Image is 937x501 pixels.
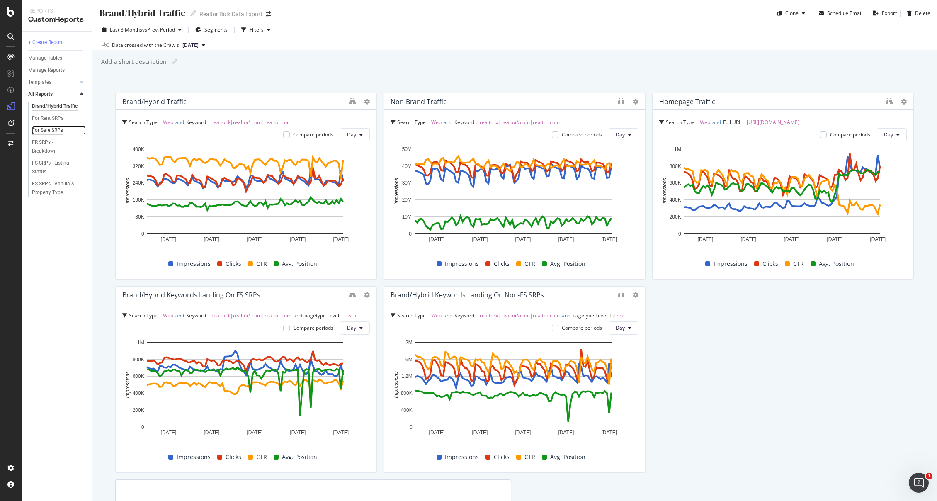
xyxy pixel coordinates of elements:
[784,236,799,242] text: [DATE]
[669,214,681,220] text: 200K
[494,259,510,269] span: Clicks
[602,236,617,242] text: [DATE]
[256,452,267,462] span: CTR
[816,7,862,20] button: Schedule Email
[282,259,317,269] span: Avg. Position
[723,119,741,126] span: Full URL
[558,236,574,242] text: [DATE]
[869,7,897,20] button: Export
[141,424,144,430] text: 0
[186,312,206,319] span: Keyword
[247,236,262,242] text: [DATE]
[472,430,488,435] text: [DATE]
[32,114,86,123] a: For Rent SRPs
[135,214,144,220] text: 80K
[616,324,625,331] span: Day
[32,138,78,156] div: FR SRPs - Breakdown
[32,180,80,197] div: FS SRPs - Vanilla & Property Type
[141,231,144,237] text: 0
[347,131,356,138] span: Day
[827,236,842,242] text: [DATE]
[431,312,442,319] span: Web
[294,312,302,319] span: and
[161,430,177,435] text: [DATE]
[402,214,412,220] text: 10M
[886,98,893,105] div: binoculars
[133,390,144,396] text: 400K
[204,26,228,33] span: Segments
[226,452,241,462] span: Clicks
[186,119,206,126] span: Keyword
[427,312,430,319] span: =
[909,473,929,493] iframe: Intercom live chat
[293,324,333,331] div: Compare periods
[444,119,452,126] span: and
[256,259,267,269] span: CTR
[915,10,930,17] div: Delete
[290,430,306,435] text: [DATE]
[384,93,645,280] div: Non-Brand TrafficSearch Type = WebandKeyword ≠ realtor$|realtor\.com|realtor comCompare periodsDa...
[137,340,144,345] text: 1M
[480,312,560,319] span: realtor$|realtor\.com|realtor com
[618,291,624,298] div: binoculars
[32,126,86,135] a: For Sale SRPs
[609,321,638,335] button: Day
[115,286,377,473] div: Brand/Hybrid keywords landing on FS SRPsSearch Type = WebandKeyword = realtor$|realtor\.com|realt...
[562,131,602,138] div: Compare periods
[32,159,86,176] a: FS SRPs - Listing Status
[652,93,914,280] div: Homepage TrafficSearch Type = WebandFull URL = [URL][DOMAIN_NAME]Compare periodsDayA chart.Impres...
[28,54,86,63] a: Manage Tables
[32,102,78,111] div: Brand/Hybrid Traffic
[349,98,356,105] div: binoculars
[617,312,624,319] span: srp
[340,321,370,335] button: Day
[669,197,681,203] text: 400K
[100,58,167,66] div: Add a short description
[472,236,488,242] text: [DATE]
[618,98,624,105] div: binoculars
[122,291,260,299] div: Brand/Hybrid keywords landing on FS SRPs
[445,452,479,462] span: Impressions
[524,259,535,269] span: CTR
[402,197,412,203] text: 20M
[129,119,158,126] span: Search Type
[192,23,231,36] button: Segments
[28,38,86,47] a: + Create Report
[340,128,370,141] button: Day
[480,119,560,126] span: realtor$|realtor\.com|realtor com
[613,312,616,319] span: ≠
[133,373,144,379] text: 600K
[226,259,241,269] span: Clicks
[32,126,63,135] div: For Sale SRPs
[28,66,65,75] div: Manage Reports
[743,119,745,126] span: =
[199,10,262,18] div: Realtor Bulk Data Export
[602,430,617,435] text: [DATE]
[28,66,86,75] a: Manage Reports
[401,357,413,362] text: 1.6M
[515,236,531,242] text: [DATE]
[293,131,333,138] div: Compare periods
[697,236,713,242] text: [DATE]
[190,10,196,16] i: Edit report name
[827,10,862,17] div: Schedule Email
[122,145,368,251] svg: A chart.
[785,10,799,17] div: Clone
[391,97,447,106] div: Non-Brand Traffic
[32,138,86,156] a: FR SRPs - Breakdown
[696,119,699,126] span: =
[204,236,220,242] text: [DATE]
[401,407,413,413] text: 400K
[444,312,452,319] span: and
[175,312,184,319] span: and
[211,119,291,126] span: realtor$|realtor\.com|realtor com
[32,159,78,176] div: FS SRPs - Listing Status
[700,119,710,126] span: Web
[494,452,510,462] span: Clicks
[290,236,306,242] text: [DATE]
[573,312,612,319] span: pagetype Level 1
[429,430,445,435] text: [DATE]
[659,145,905,251] div: A chart.
[182,41,199,49] span: 2025 Jan. 17th
[793,259,804,269] span: CTR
